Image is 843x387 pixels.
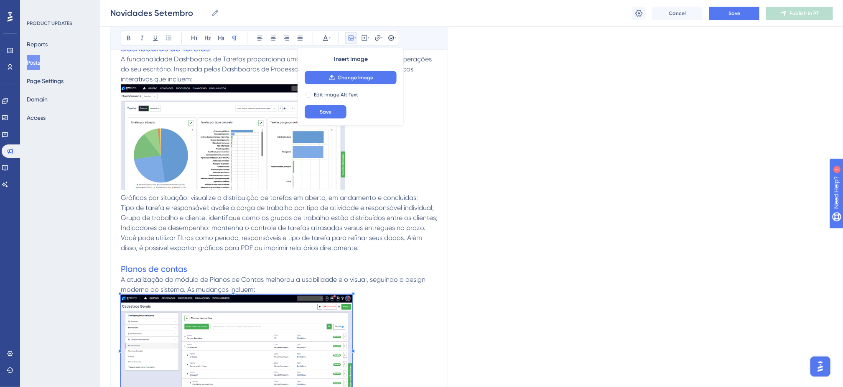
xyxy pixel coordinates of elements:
[121,264,187,274] a: Planos de contas
[338,74,373,81] span: Change Image
[121,234,424,252] span: Você pode utilizar filtros como período, responsáveis e tipo de tarefa para refinar seus dados. A...
[27,110,46,125] button: Access
[27,73,64,89] button: Page Settings
[27,55,40,70] button: Posts
[790,10,819,17] span: Publish in PT
[808,354,833,379] iframe: UserGuiding AI Assistant Launcher
[669,10,686,17] span: Cancel
[305,105,346,119] button: Save
[121,276,427,293] span: A atualização do módulo de Planos de Contas melhorou a usabilidade e o visual, seguindo o design ...
[305,71,397,84] button: Change Image
[652,7,703,20] button: Cancel
[766,7,833,20] button: Publish in PT
[27,37,48,52] button: Reports
[334,54,368,64] span: Insert Image
[709,7,759,20] button: Save
[121,204,434,212] span: Tipo de tarefa e responsável: avalie a carga de trabalho por tipo de atividade e responsável indi...
[121,55,433,83] span: A funcionalidade Dashboards de Tarefas proporciona uma análise visual e estratégica das operações...
[314,91,358,98] span: Edit Image Alt Text
[121,214,438,222] span: Grupo de trabalho e cliente: identifique como os grupos de trabalho estão distribuídos entre os c...
[320,109,331,115] span: Save
[728,10,740,17] span: Save
[27,20,72,27] div: PRODUCT UPDATES
[20,2,52,12] span: Need Help?
[121,224,425,232] span: Indicadores de desempenho: mantenha o controle de tarefas atrasadas versus entregues no prazo.
[27,92,48,107] button: Domain
[110,7,208,19] input: Post Name
[121,194,418,202] span: Gráficos por situação: visualize a distribuição de tarefas em aberto, em andamento e concluídas;
[58,4,61,11] div: 1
